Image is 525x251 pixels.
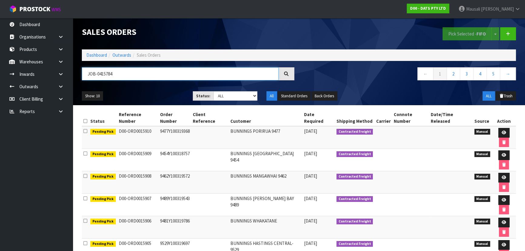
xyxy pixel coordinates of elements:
td: BUNNINGS [PERSON_NAME] BAY 9489 [229,194,303,216]
td: BUNNINGS MANGAWHAI 9462 [229,171,303,194]
span: Contracted Freight [336,241,373,247]
button: Show: 10 [82,91,103,101]
a: D00 - DATS PTY LTD [407,4,449,13]
span: Contracted Freight [336,196,373,202]
th: Status [89,110,117,126]
a: 2 [446,67,460,80]
span: Manual [474,174,490,180]
a: Outwards [112,52,131,58]
span: Manual [474,196,490,202]
span: Manual [474,219,490,225]
nav: Page navigation [303,67,516,82]
td: BUNNINGS PORIRUA 9477 [229,126,303,149]
button: Trash [496,91,516,101]
th: Date Required [303,110,335,126]
span: Manual [474,151,490,157]
th: Order Number [158,110,191,126]
small: WMS [52,7,61,12]
button: Pick Selected -FIFO [443,27,492,40]
td: D00-ORD0015907 [117,194,159,216]
span: Contracted Freight [336,174,373,180]
span: Pending Pick [90,196,116,202]
button: All [266,91,277,101]
h1: Sales Orders [82,27,294,36]
span: Manual [474,241,490,247]
span: Mausali [466,6,480,12]
strong: Status: [196,93,210,99]
button: ALL [483,91,495,101]
span: Sales Orders [137,52,161,58]
span: [DATE] [304,240,317,246]
span: [DATE] [304,196,317,201]
strong: D00 - DATS PTY LTD [410,6,446,11]
th: Source [473,110,492,126]
th: Carrier [374,110,392,126]
a: 5 [487,67,500,80]
button: Standard Orders [278,91,311,101]
td: BUNNINGS [GEOGRAPHIC_DATA] 9454 [229,149,303,171]
span: [DATE] [304,173,317,179]
img: cube-alt.png [9,5,17,13]
th: Connote Number [392,110,429,126]
a: 3 [460,67,473,80]
a: ← [417,67,433,80]
span: ProStock [19,5,50,13]
td: 9462Y100319572 [158,171,191,194]
a: Dashboard [86,52,107,58]
span: [PERSON_NAME] [481,6,514,12]
span: Contracted Freight [336,151,373,157]
td: D00-ORD0015909 [117,149,159,171]
td: 9454Y100318757 [158,149,191,171]
th: Reference Number [117,110,159,126]
span: Contracted Freight [336,219,373,225]
th: Customer [229,110,303,126]
strong: FIFO [477,31,486,37]
span: Pending Pick [90,241,116,247]
span: Pending Pick [90,174,116,180]
td: 9477Y100319368 [158,126,191,149]
th: Client Reference [191,110,229,126]
th: Action [492,110,516,126]
span: [DATE] [304,128,317,134]
a: 4 [473,67,487,80]
span: Contracted Freight [336,129,373,135]
td: 9489Y100319543 [158,194,191,216]
a: → [500,67,516,80]
td: 9481Y100319786 [158,216,191,239]
th: Date/Time Released [429,110,473,126]
th: Shipping Method [335,110,375,126]
span: Pending Pick [90,129,116,135]
td: BUNNINGS WHAKATANE [229,216,303,239]
span: Pending Pick [90,151,116,157]
td: D00-ORD0015906 [117,216,159,239]
button: Back Orders [311,91,337,101]
input: Search sales orders [82,67,279,80]
span: [DATE] [304,218,317,224]
td: D00-ORD0015908 [117,171,159,194]
span: Pending Pick [90,219,116,225]
span: [DATE] [304,151,317,156]
td: D00-ORD0015910 [117,126,159,149]
a: 1 [433,67,447,80]
span: Manual [474,129,490,135]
